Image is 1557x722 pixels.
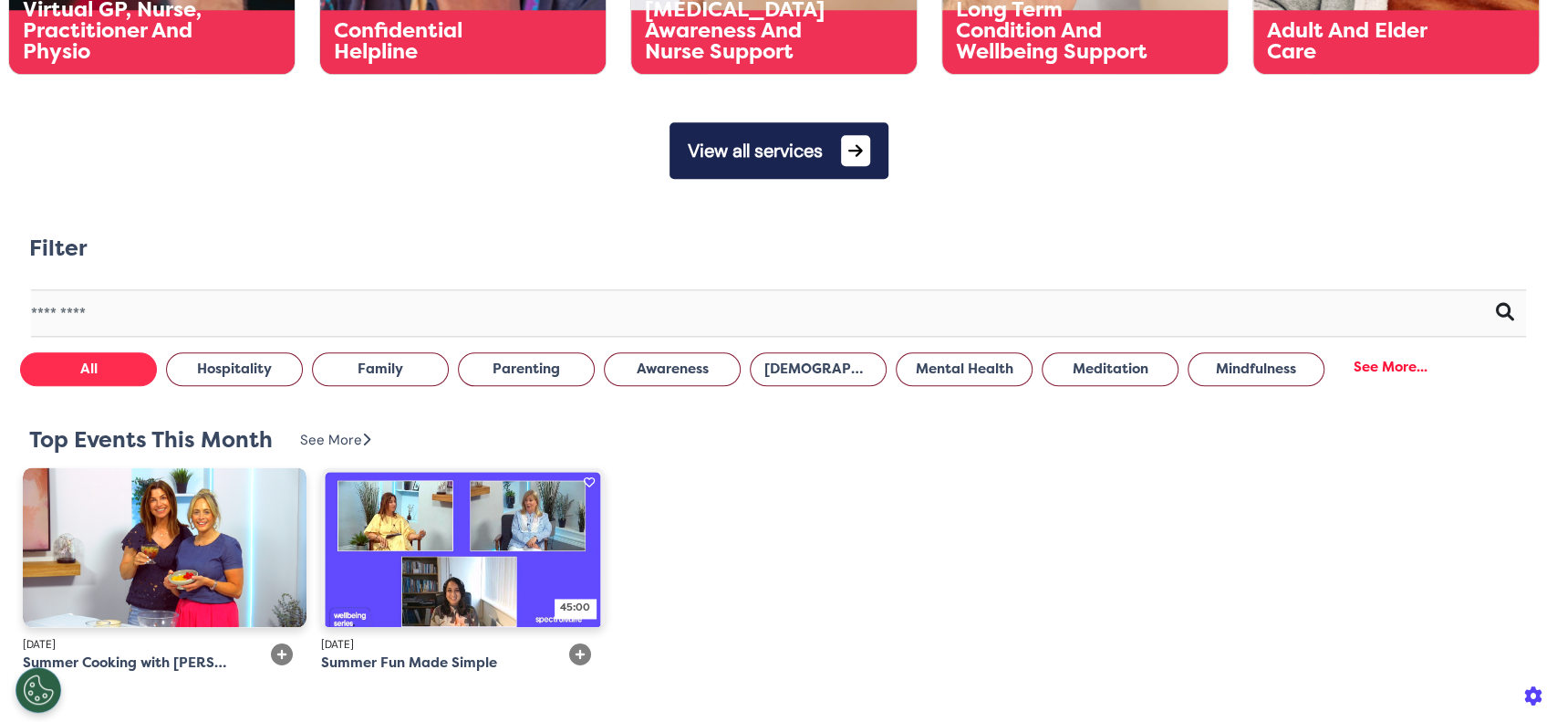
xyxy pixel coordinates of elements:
[334,20,534,62] div: Confidential Helpline
[300,430,370,451] div: See More
[321,653,497,674] div: Summer Fun Made Simple
[16,667,61,713] button: Open Preferences
[604,352,741,386] button: Awareness
[1188,352,1324,386] button: Mindfulness
[1042,352,1178,386] button: Meditation
[20,352,157,386] button: All
[321,467,605,627] img: Summer+Fun+Made+Simple.JPG
[458,352,595,386] button: Parenting
[1334,351,1448,384] div: See More...
[23,636,235,653] div: [DATE]
[1267,20,1467,62] div: Adult And Elder Care
[23,653,235,674] div: Summer Cooking with [PERSON_NAME]: Fresh Flavours and Feel-Good Food
[750,352,887,386] button: [DEMOGRAPHIC_DATA] Health
[29,427,273,454] h2: Top Events This Month
[23,467,306,627] img: clare+and+ais.png
[555,599,596,618] div: 45:00
[896,352,1033,386] button: Mental Health
[312,352,449,386] button: Family
[166,352,303,386] button: Hospitality
[29,235,88,262] h2: Filter
[670,122,888,179] button: View all services
[321,636,534,653] div: [DATE]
